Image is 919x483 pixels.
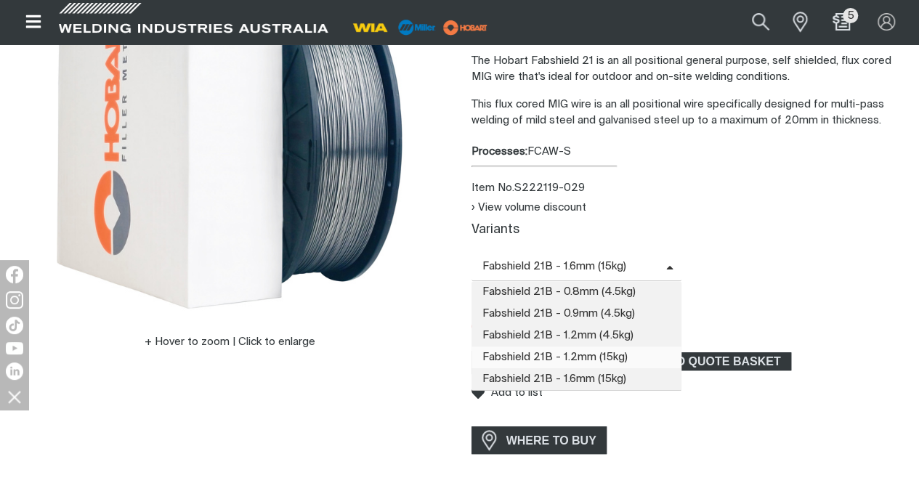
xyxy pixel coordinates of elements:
[631,352,790,371] span: ADD TO QUOTE BASKET
[471,303,682,325] span: Fabshield 21B - 0.9mm (4.5kg)
[471,281,682,303] span: Fabshield 21B - 0.8mm (4.5kg)
[717,6,785,38] input: Product name or item number...
[630,352,791,371] button: Add Fabshield 21B 1.6mm Gasless Fluxcored 15kg spool to the shopping cart
[2,384,27,409] img: hide socials
[471,144,908,161] div: FCAW-S
[439,22,492,33] a: miller
[6,291,23,309] img: Instagram
[6,317,23,334] img: TikTok
[6,342,23,354] img: YouTube
[471,224,519,236] label: Variants
[136,333,324,351] button: Hover to zoom | Click to enlarge
[471,53,908,86] p: The Hobart Fabshield 21 is an all positional general purpose, self shielded, flux cored MIG wire ...
[491,386,543,399] span: Add to list
[736,6,785,38] button: Search products
[471,146,527,157] strong: Processes:
[471,97,908,129] p: This flux cored MIG wire is an all positional wire specifically designed for multi-pass welding o...
[471,180,908,197] div: Item No. S222119-029
[471,368,682,390] span: Fabshield 21B - 1.6mm (15kg)
[471,346,682,368] span: Fabshield 21B - 1.2mm (15kg)
[497,429,606,452] span: WHERE TO BUY
[471,325,682,346] span: Fabshield 21B - 1.2mm (4.5kg)
[439,17,492,38] img: miller
[6,362,23,380] img: LinkedIn
[471,259,666,275] span: Fabshield 21B - 1.6mm (15kg)
[471,201,586,214] button: View volume discount
[471,386,543,399] button: Add to list
[6,266,23,283] img: Facebook
[471,426,607,453] a: WHERE TO BUY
